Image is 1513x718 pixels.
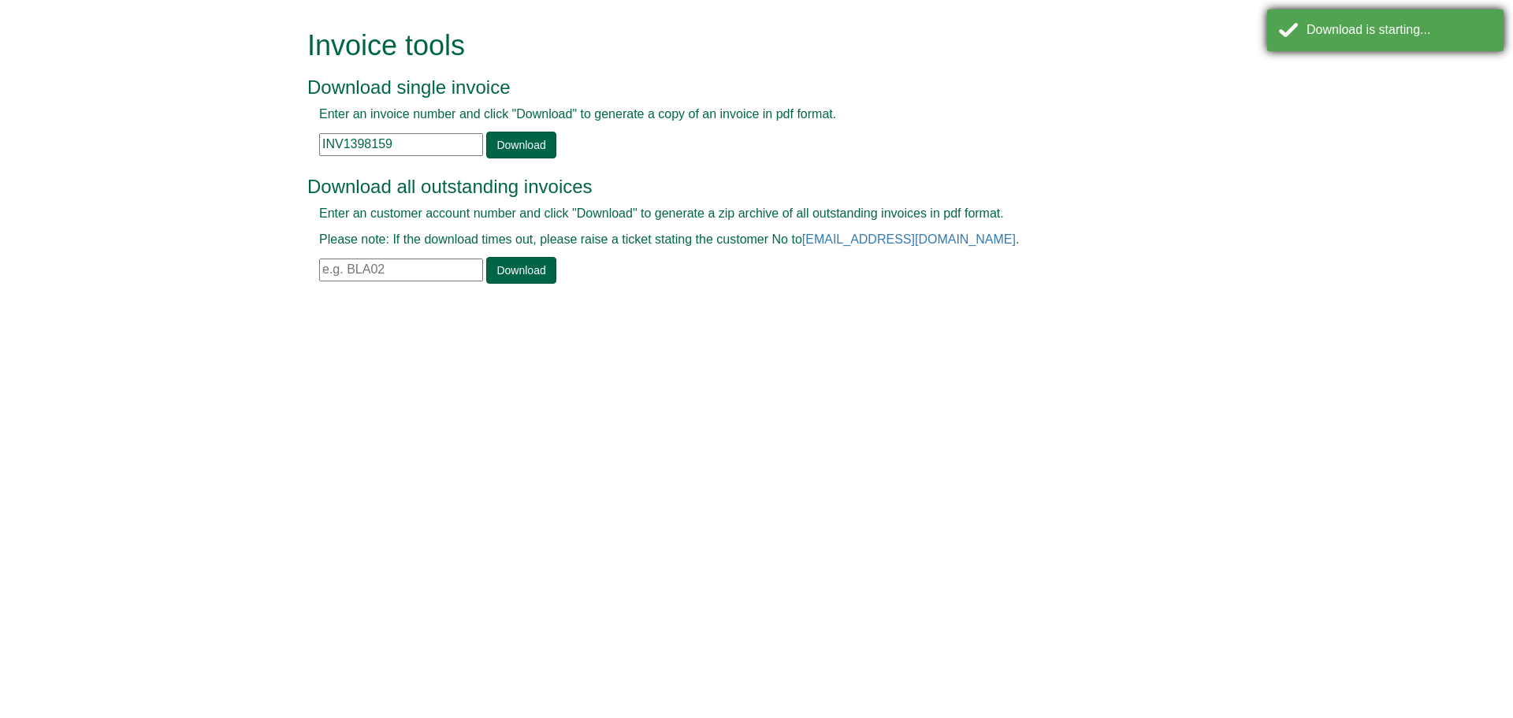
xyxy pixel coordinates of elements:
h3: Download all outstanding invoices [307,177,1170,197]
a: Download [486,257,556,284]
p: Please note: If the download times out, please raise a ticket stating the customer No to . [319,231,1158,249]
h1: Invoice tools [307,30,1170,61]
a: [EMAIL_ADDRESS][DOMAIN_NAME] [802,233,1016,246]
p: Enter an customer account number and click "Download" to generate a zip archive of all outstandin... [319,205,1158,223]
h3: Download single invoice [307,77,1170,98]
p: Enter an invoice number and click "Download" to generate a copy of an invoice in pdf format. [319,106,1158,124]
div: Download is starting... [1307,21,1492,39]
a: Download [486,132,556,158]
input: e.g. INV1234 [319,133,483,156]
input: e.g. BLA02 [319,259,483,281]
